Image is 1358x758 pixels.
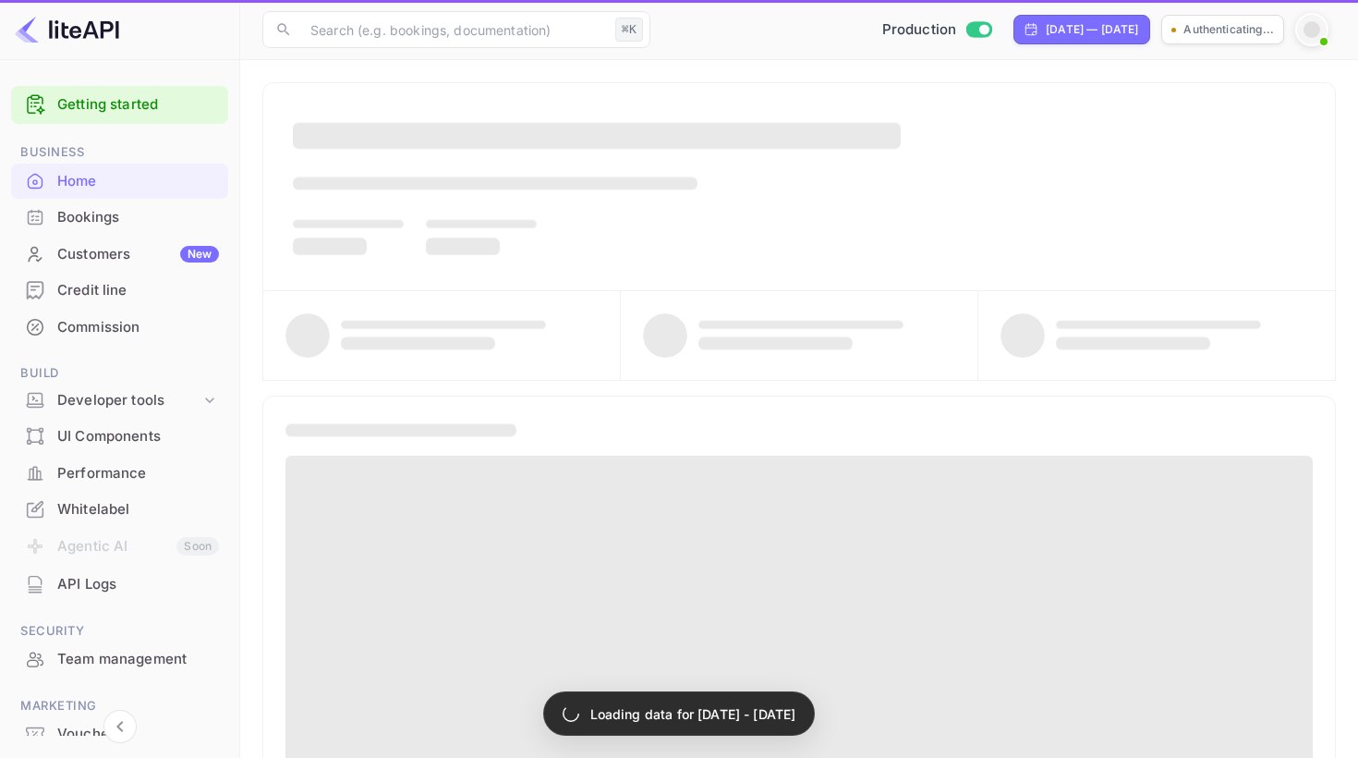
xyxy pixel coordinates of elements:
div: Vouchers [57,724,219,745]
div: CustomersNew [11,237,228,273]
div: Developer tools [11,385,228,417]
span: Production [882,19,957,41]
div: API Logs [57,574,219,595]
a: Vouchers [11,716,228,751]
span: Marketing [11,696,228,716]
div: Customers [57,244,219,265]
div: Credit line [11,273,228,309]
div: Getting started [11,86,228,124]
div: Home [11,164,228,200]
img: LiteAPI logo [15,15,119,44]
a: UI Components [11,419,228,453]
div: Credit line [57,280,219,301]
a: Whitelabel [11,492,228,526]
div: Bookings [11,200,228,236]
div: Bookings [57,207,219,228]
div: ⌘K [615,18,643,42]
div: Whitelabel [57,499,219,520]
div: [DATE] — [DATE] [1046,21,1138,38]
div: New [180,246,219,263]
a: Bookings [11,200,228,234]
div: Performance [11,456,228,492]
a: CustomersNew [11,237,228,271]
span: Business [11,142,228,163]
div: Home [57,171,219,192]
p: Authenticating... [1183,21,1274,38]
a: Credit line [11,273,228,307]
div: Team management [11,642,228,678]
div: API Logs [11,567,228,603]
a: Team management [11,642,228,676]
a: Home [11,164,228,198]
span: Security [11,621,228,642]
div: Switch to Sandbox mode [875,19,1000,41]
div: Vouchers [11,716,228,752]
div: UI Components [11,419,228,455]
div: UI Components [57,426,219,447]
div: Commission [11,310,228,346]
div: Developer tools [57,390,200,411]
a: Commission [11,310,228,344]
a: API Logs [11,567,228,601]
a: Getting started [57,94,219,116]
a: Performance [11,456,228,490]
div: Performance [57,463,219,484]
div: Click to change the date range period [1013,15,1150,44]
span: Build [11,363,228,384]
input: Search (e.g. bookings, documentation) [299,11,608,48]
button: Collapse navigation [103,710,137,743]
div: Team management [57,649,219,670]
p: Loading data for [DATE] - [DATE] [590,704,796,724]
div: Commission [57,317,219,338]
div: Whitelabel [11,492,228,528]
